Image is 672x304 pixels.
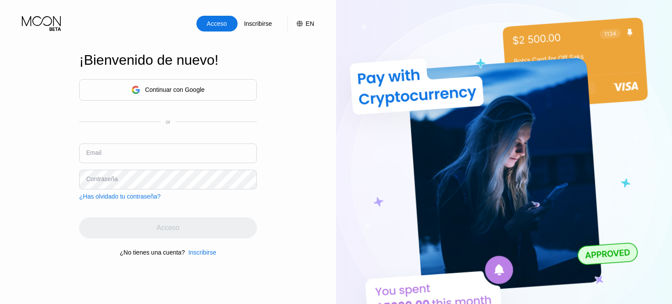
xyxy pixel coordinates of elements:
[79,79,257,101] div: Continuar con Google
[86,175,118,182] div: Contraseña
[185,249,216,256] div: Inscribirse
[79,52,257,68] div: ¡Bienvenido de nuevo!
[287,16,314,31] div: EN
[86,149,101,156] div: Email
[238,16,279,31] div: Inscribirse
[188,249,216,256] div: Inscribirse
[243,19,273,28] div: Inscribirse
[206,19,228,28] div: Acceso
[79,193,161,200] div: ¿Has olvidado tu contraseña?
[145,86,204,93] div: Continuar con Google
[196,16,238,31] div: Acceso
[306,20,314,27] div: EN
[120,249,185,256] div: ¿No tienes una cuenta?
[166,119,171,125] div: or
